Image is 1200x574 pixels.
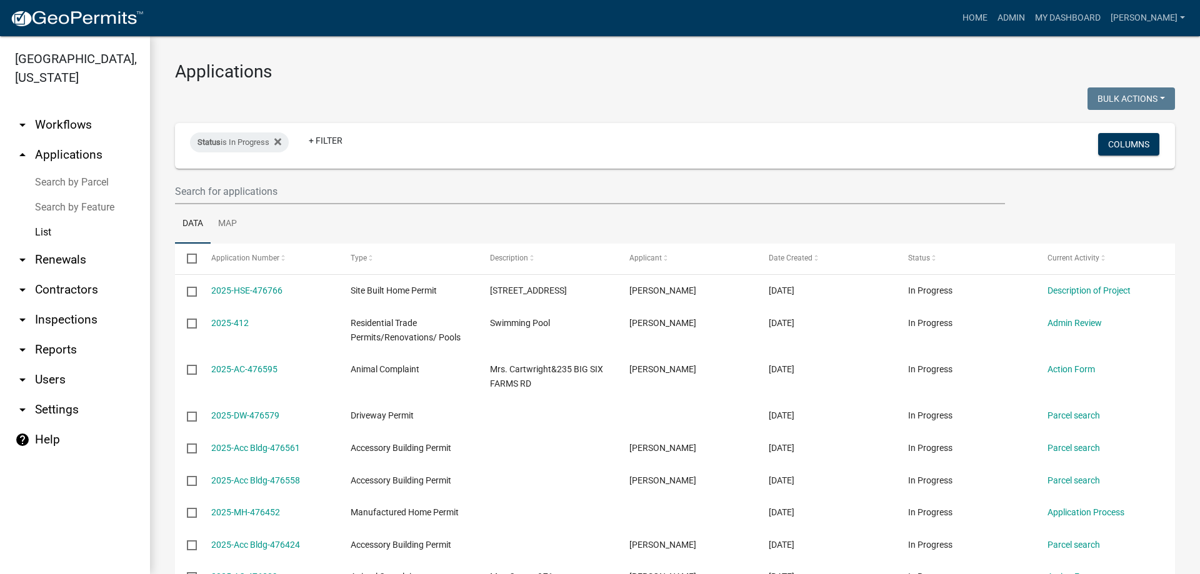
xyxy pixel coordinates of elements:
[338,244,477,274] datatable-header-cell: Type
[490,254,528,262] span: Description
[15,282,30,297] i: arrow_drop_down
[908,540,952,550] span: In Progress
[351,475,451,485] span: Accessory Building Permit
[629,318,696,328] span: Rick Wingate
[769,475,794,485] span: 09/10/2025
[175,204,211,244] a: Data
[769,285,794,295] span: 09/10/2025
[15,402,30,417] i: arrow_drop_down
[769,410,794,420] span: 09/10/2025
[351,443,451,453] span: Accessory Building Permit
[908,507,952,517] span: In Progress
[617,244,757,274] datatable-header-cell: Applicant
[896,244,1036,274] datatable-header-cell: Status
[769,254,812,262] span: Date Created
[1106,6,1190,30] a: [PERSON_NAME]
[351,285,437,295] span: Site Built Home Permit
[992,6,1030,30] a: Admin
[15,342,30,357] i: arrow_drop_down
[1047,364,1095,374] a: Action Form
[190,132,289,152] div: is In Progress
[757,244,896,274] datatable-header-cell: Date Created
[351,507,459,517] span: Manufactured Home Permit
[629,443,696,453] span: Tammie
[908,475,952,485] span: In Progress
[769,443,794,453] span: 09/10/2025
[15,312,30,327] i: arrow_drop_down
[478,244,617,274] datatable-header-cell: Description
[15,372,30,387] i: arrow_drop_down
[1047,540,1100,550] a: Parcel search
[1047,254,1099,262] span: Current Activity
[1030,6,1106,30] a: My Dashboard
[351,318,461,342] span: Residential Trade Permits/Renovations/ Pools
[211,285,282,295] a: 2025-HSE-476766
[490,318,550,328] span: Swimming Pool
[769,364,794,374] span: 09/10/2025
[769,507,794,517] span: 09/10/2025
[1047,475,1100,485] a: Parcel search
[299,129,352,152] a: + Filter
[199,244,338,274] datatable-header-cell: Application Number
[957,6,992,30] a: Home
[211,507,280,517] a: 2025-MH-476452
[1036,244,1175,274] datatable-header-cell: Current Activity
[351,410,414,420] span: Driveway Permit
[1087,87,1175,110] button: Bulk Actions
[769,540,794,550] span: 09/10/2025
[629,540,696,550] span: Gary Nicholson
[211,443,300,453] a: 2025-Acc Bldg-476561
[211,318,249,328] a: 2025-412
[908,410,952,420] span: In Progress
[908,364,952,374] span: In Progress
[1047,507,1124,517] a: Application Process
[908,285,952,295] span: In Progress
[211,364,277,374] a: 2025-AC-476595
[908,443,952,453] span: In Progress
[175,61,1175,82] h3: Applications
[197,137,221,147] span: Status
[15,252,30,267] i: arrow_drop_down
[1047,410,1100,420] a: Parcel search
[211,254,279,262] span: Application Number
[629,364,696,374] span: Tammie
[1047,443,1100,453] a: Parcel search
[175,179,1005,204] input: Search for applications
[1047,318,1102,328] a: Admin Review
[908,254,930,262] span: Status
[769,318,794,328] span: 09/10/2025
[211,204,244,244] a: Map
[15,117,30,132] i: arrow_drop_down
[175,244,199,274] datatable-header-cell: Select
[490,364,603,388] span: Mrs. Cartwright&235 BIG SIX FARMS RD
[629,285,696,295] span: Troy De Moss
[1098,133,1159,156] button: Columns
[1047,285,1131,295] a: Description of Project
[351,254,367,262] span: Type
[490,285,567,295] span: 2395 OLD KNOXVILLE RD
[351,364,419,374] span: Animal Complaint
[211,540,300,550] a: 2025-Acc Bldg-476424
[629,254,662,262] span: Applicant
[211,475,300,485] a: 2025-Acc Bldg-476558
[629,475,696,485] span: Tammie
[211,410,279,420] a: 2025-DW-476579
[15,432,30,447] i: help
[351,540,451,550] span: Accessory Building Permit
[908,318,952,328] span: In Progress
[15,147,30,162] i: arrow_drop_up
